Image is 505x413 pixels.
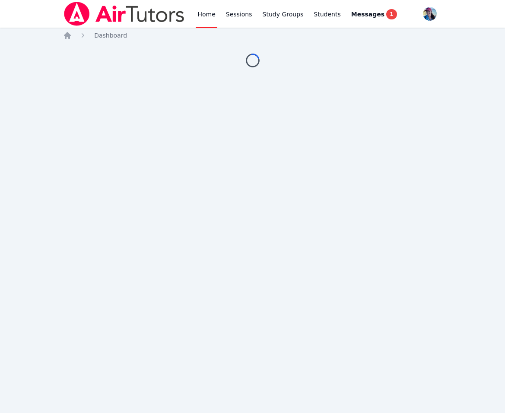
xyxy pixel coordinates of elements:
[351,10,384,19] span: Messages
[94,32,127,39] span: Dashboard
[63,31,442,40] nav: Breadcrumb
[63,2,185,26] img: Air Tutors
[386,9,397,19] span: 1
[94,31,127,40] a: Dashboard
